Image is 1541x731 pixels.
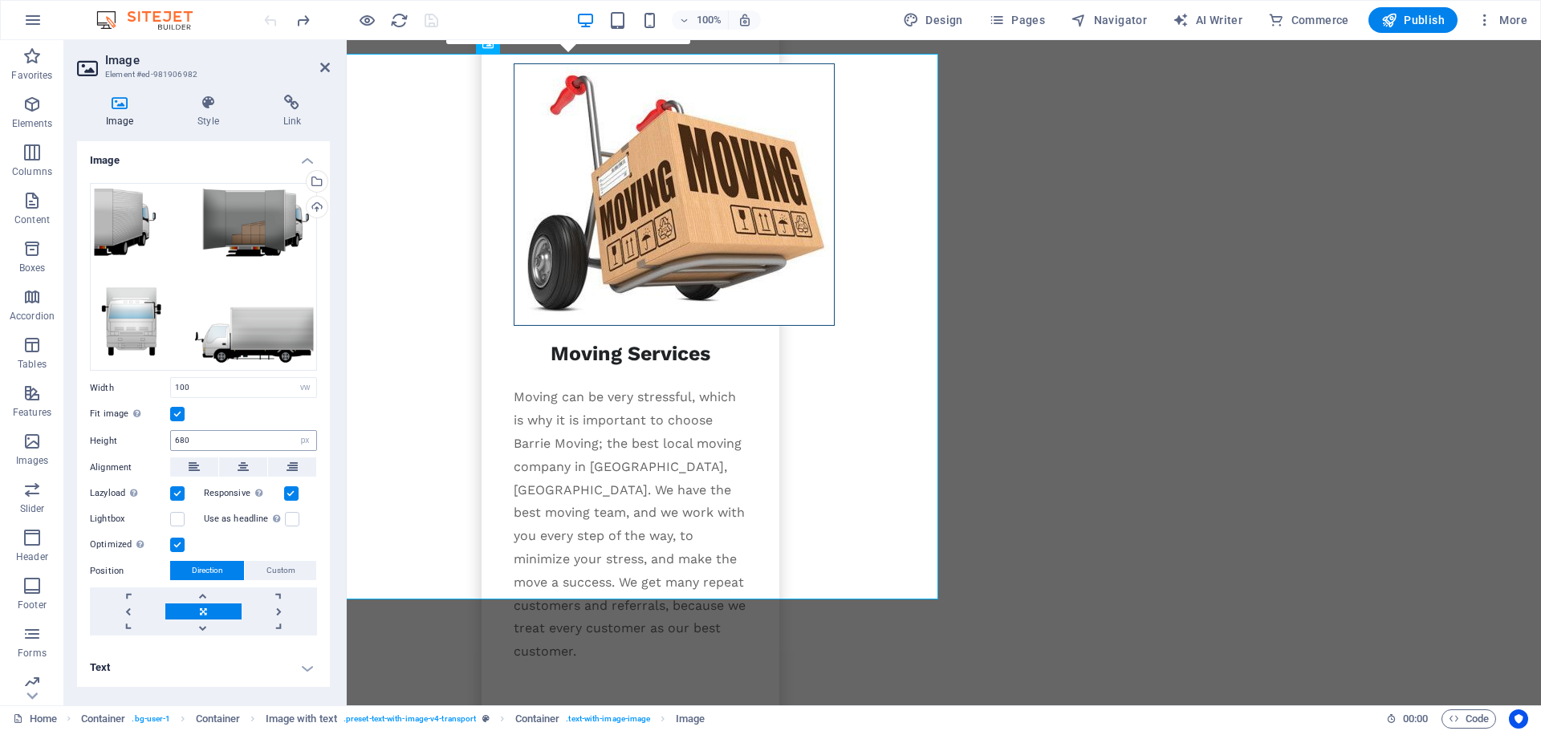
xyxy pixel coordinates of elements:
span: . text-with-image-image [566,709,650,729]
i: This element is a customizable preset [482,714,490,723]
h4: Image [77,95,169,128]
span: Click to select. Double-click to edit [515,709,560,729]
h4: Style [169,95,254,128]
span: Commerce [1268,12,1349,28]
h3: Element #ed-981906982 [105,67,298,82]
button: Design [897,7,970,33]
p: Slider [20,502,45,515]
button: reload [389,10,409,30]
label: Height [90,437,170,445]
p: Footer [18,599,47,611]
span: Click to select. Double-click to edit [196,709,241,729]
label: Fit image [90,404,170,424]
button: Code [1441,709,1496,729]
nav: breadcrumb [81,709,705,729]
span: AI Writer [1173,12,1242,28]
span: 00 00 [1403,709,1428,729]
label: Width [90,384,170,392]
p: Content [14,213,50,226]
p: Images [16,454,49,467]
i: Redo: Move elements (Ctrl+Y, ⌘+Y) [294,11,312,30]
p: Elements [12,117,53,130]
p: Features [13,406,51,419]
button: Commerce [1262,7,1356,33]
button: redo [293,10,312,30]
span: Code [1449,709,1489,729]
p: Header [16,550,48,563]
p: Columns [12,165,52,178]
h4: Image [77,141,330,170]
button: More [1470,7,1534,33]
label: Alignment [90,458,170,477]
label: Lazyload [90,484,170,503]
p: Tables [18,358,47,371]
button: Publish [1368,7,1458,33]
button: Usercentrics [1509,709,1528,729]
button: AI Writer [1166,7,1249,33]
button: Click here to leave preview mode and continue editing [357,10,376,30]
span: Click to select. Double-click to edit [266,709,337,729]
button: Pages [982,7,1051,33]
a: Click to cancel selection. Double-click to open Pages [13,709,57,729]
p: Forms [18,647,47,660]
label: Position [90,562,170,581]
img: Editor Logo [92,10,213,30]
button: Direction [170,561,244,580]
span: Pages [989,12,1045,28]
p: Boxes [19,262,46,274]
span: : [1414,713,1417,725]
h6: Session time [1386,709,1429,729]
p: Accordion [10,310,55,323]
span: . bg-user-1 [132,709,170,729]
span: . preset-text-with-image-v4-transport [344,709,476,729]
button: 100% [672,10,729,30]
span: Custom [266,561,295,580]
h4: Text [77,648,330,687]
i: Reload page [390,11,409,30]
span: Direction [192,561,223,580]
div: Home-954x785-haCycfrG0yAFFoHDTzN7Bw.png [90,183,317,372]
button: Custom [245,561,316,580]
h4: Link [254,95,330,128]
label: Lightbox [90,510,170,529]
p: Favorites [11,69,52,82]
label: Responsive [204,484,284,503]
span: Design [903,12,963,28]
span: Publish [1381,12,1445,28]
span: Navigator [1071,12,1147,28]
span: Click to select. Double-click to edit [676,709,705,729]
h2: Image [105,53,330,67]
label: Use as headline [204,510,285,529]
h6: 100% [696,10,722,30]
label: Optimized [90,535,170,554]
button: Navigator [1064,7,1153,33]
span: Click to select. Double-click to edit [81,709,126,729]
span: More [1477,12,1527,28]
div: Design (Ctrl+Alt+Y) [897,7,970,33]
i: On resize automatically adjust zoom level to fit chosen device. [738,13,752,27]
